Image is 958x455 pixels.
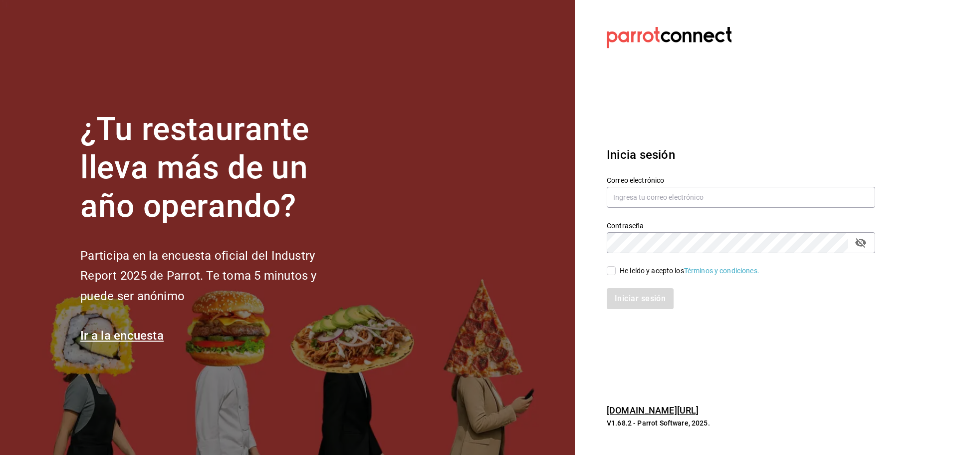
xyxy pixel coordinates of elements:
div: He leído y acepto los [620,266,759,276]
a: [DOMAIN_NAME][URL] [607,405,699,416]
a: Términos y condiciones. [684,267,759,275]
input: Ingresa tu correo electrónico [607,187,875,208]
label: Correo electrónico [607,177,875,184]
h3: Inicia sesión [607,146,875,164]
h2: Participa en la encuesta oficial del Industry Report 2025 de Parrot. Te toma 5 minutos y puede se... [80,246,350,307]
a: Ir a la encuesta [80,329,164,343]
p: V1.68.2 - Parrot Software, 2025. [607,418,875,428]
label: Contraseña [607,222,875,229]
h1: ¿Tu restaurante lleva más de un año operando? [80,110,350,225]
button: passwordField [852,234,869,251]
